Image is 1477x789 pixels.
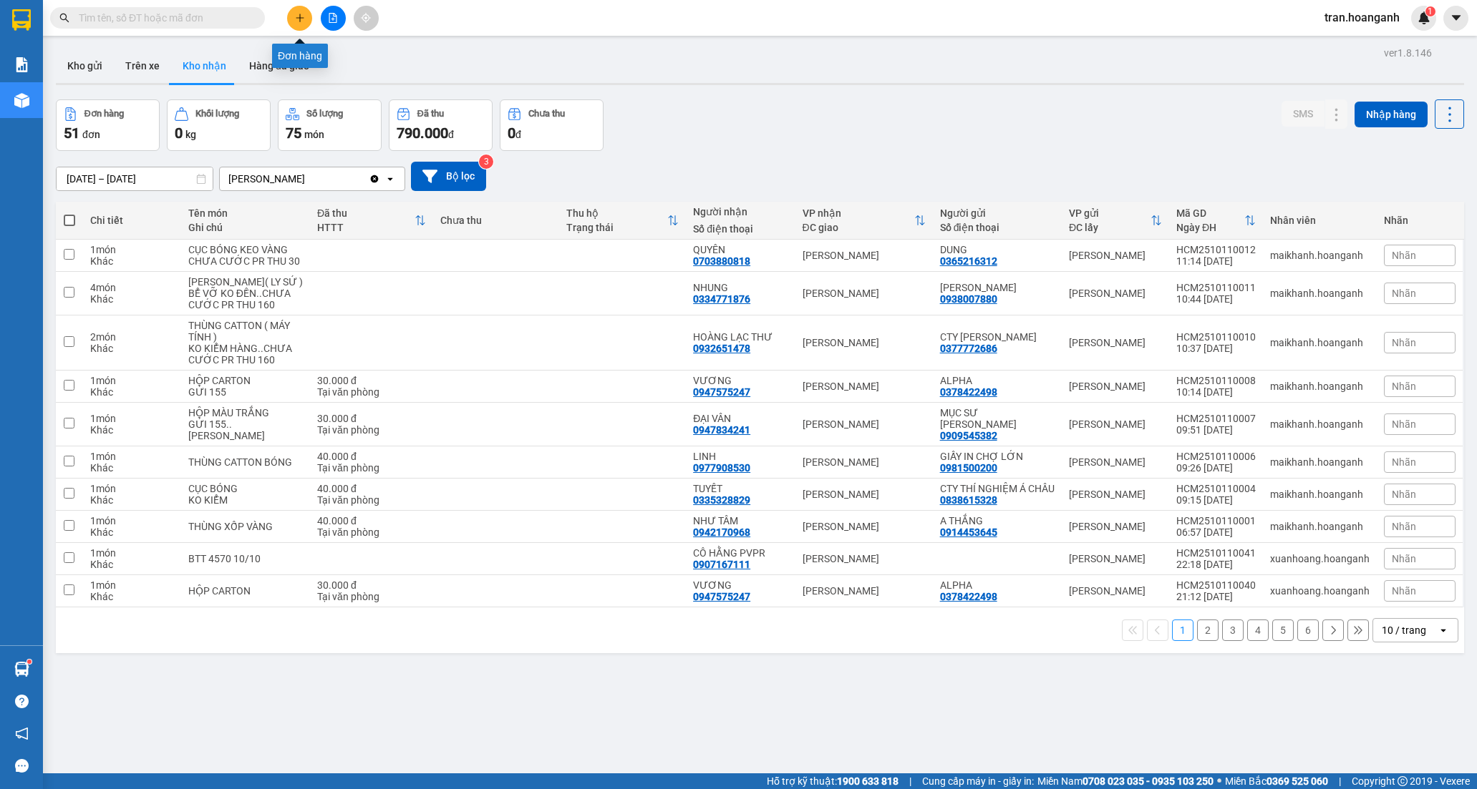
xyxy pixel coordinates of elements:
[188,585,303,597] div: HỘP CARTON
[1270,418,1370,430] div: maikhanh.hoanganh
[317,386,426,398] div: Tại văn phòng
[90,515,174,526] div: 1 món
[1069,222,1151,233] div: ĐC lấy
[384,173,396,185] svg: open
[1176,494,1256,506] div: 09:15 [DATE]
[1313,9,1411,26] span: tran.hoanganh
[90,343,174,354] div: Khác
[1069,250,1162,261] div: [PERSON_NAME]
[803,521,926,532] div: [PERSON_NAME]
[693,515,788,526] div: NHƯ TÂM
[440,215,553,226] div: Chưa thu
[693,494,750,506] div: 0335328829
[940,375,1055,386] div: ALPHA
[1176,255,1256,267] div: 11:14 [DATE]
[1176,343,1256,354] div: 10:37 [DATE]
[693,591,750,602] div: 0947575247
[417,109,444,119] div: Đã thu
[1176,515,1256,526] div: HCM2510110001
[1438,624,1449,636] svg: open
[1392,418,1416,430] span: Nhãn
[803,456,926,468] div: [PERSON_NAME]
[188,222,303,233] div: Ghi chú
[1270,337,1370,348] div: maikhanh.hoanganh
[79,10,248,26] input: Tìm tên, số ĐT hoặc mã đơn
[12,9,31,31] img: logo-vxr
[693,559,750,570] div: 0907167111
[1392,288,1416,299] span: Nhãn
[90,483,174,494] div: 1 món
[188,207,303,219] div: Tên món
[295,13,305,23] span: plus
[940,343,997,354] div: 0377772686
[767,773,899,789] span: Hỗ trợ kỹ thuật:
[1339,773,1341,789] span: |
[693,293,750,305] div: 0334771876
[693,206,788,217] div: Người nhận
[1443,6,1468,31] button: caret-down
[317,413,426,424] div: 30.000 đ
[1270,456,1370,468] div: maikhanh.hoanganh
[803,585,926,597] div: [PERSON_NAME]
[188,456,303,468] div: THÙNG CATTON BÓNG
[803,489,926,500] div: [PERSON_NAME]
[1037,773,1214,789] span: Miền Nam
[1384,215,1456,226] div: Nhãn
[15,695,29,708] span: question-circle
[82,129,100,140] span: đơn
[1450,11,1463,24] span: caret-down
[411,162,486,191] button: Bộ lọc
[317,462,426,474] div: Tại văn phòng
[1176,222,1244,233] div: Ngày ĐH
[693,526,750,538] div: 0942170968
[90,386,174,398] div: Khác
[228,172,305,186] div: [PERSON_NAME]
[559,202,686,240] th: Toggle SortBy
[188,407,303,418] div: HỘP MÀU TRẮNG
[1176,462,1256,474] div: 09:26 [DATE]
[448,129,454,140] span: đ
[1282,101,1325,127] button: SMS
[14,662,29,677] img: warehouse-icon
[1392,521,1416,532] span: Nhãn
[1069,288,1162,299] div: [PERSON_NAME]
[803,381,926,392] div: [PERSON_NAME]
[27,660,32,664] sup: 1
[114,49,171,83] button: Trên xe
[195,109,239,119] div: Khối lượng
[803,337,926,348] div: [PERSON_NAME]
[317,515,426,526] div: 40.000 đ
[188,320,303,343] div: THÙNG CATTON ( MÁY TÍNH )
[317,424,426,436] div: Tại văn phòng
[1069,456,1162,468] div: [PERSON_NAME]
[1176,579,1256,591] div: HCM2510110040
[479,155,493,169] sup: 3
[1176,413,1256,424] div: HCM2510110007
[1270,250,1370,261] div: maikhanh.hoanganh
[306,109,343,119] div: Số lượng
[940,494,997,506] div: 0838615328
[90,331,174,343] div: 2 món
[940,222,1055,233] div: Số điện thoại
[188,255,303,267] div: CHƯA CƯỚC PR THU 30
[1270,215,1370,226] div: Nhân viên
[693,343,750,354] div: 0932651478
[940,207,1055,219] div: Người gửi
[317,591,426,602] div: Tại văn phòng
[803,288,926,299] div: [PERSON_NAME]
[317,222,415,233] div: HTTT
[188,276,303,288] div: THÙNG CATTON( LY SỨ )
[84,109,124,119] div: Đơn hàng
[803,222,914,233] div: ĐC giao
[167,99,271,151] button: Khối lượng0kg
[1176,424,1256,436] div: 09:51 [DATE]
[693,282,788,293] div: NHUNG
[188,494,303,506] div: KO KIỂM
[693,244,788,255] div: QUYÊN
[528,109,565,119] div: Chưa thu
[317,483,426,494] div: 40.000 đ
[272,44,328,68] div: Đơn hàng
[1270,381,1370,392] div: maikhanh.hoanganh
[940,526,997,538] div: 0914453645
[1069,337,1162,348] div: [PERSON_NAME]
